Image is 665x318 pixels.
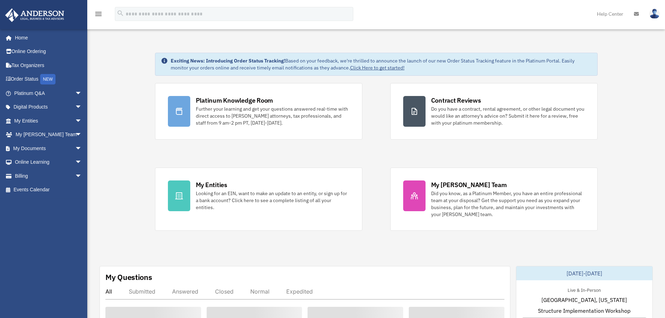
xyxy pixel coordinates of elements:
span: arrow_drop_down [75,141,89,156]
div: My Questions [105,272,152,282]
div: My [PERSON_NAME] Team [431,180,507,189]
a: My Entities Looking for an EIN, want to make an update to an entity, or sign up for a bank accoun... [155,168,362,231]
a: My Entitiesarrow_drop_down [5,114,93,128]
strong: Exciting News: Introducing Order Status Tracking! [171,58,285,64]
i: search [117,9,124,17]
a: Events Calendar [5,183,93,197]
div: [DATE]-[DATE] [516,266,652,280]
span: arrow_drop_down [75,100,89,114]
span: arrow_drop_down [75,114,89,128]
div: My Entities [196,180,227,189]
div: NEW [40,74,56,84]
a: Order StatusNEW [5,72,93,87]
a: Click Here to get started! [350,65,405,71]
div: All [105,288,112,295]
div: Live & In-Person [562,286,606,293]
span: arrow_drop_down [75,128,89,142]
a: Online Ordering [5,45,93,59]
div: Looking for an EIN, want to make an update to an entity, or sign up for a bank account? Click her... [196,190,349,211]
div: Platinum Knowledge Room [196,96,273,105]
div: Normal [250,288,269,295]
span: arrow_drop_down [75,169,89,183]
div: Do you have a contract, rental agreement, or other legal document you would like an attorney's ad... [431,105,585,126]
a: menu [94,12,103,18]
div: Answered [172,288,198,295]
a: My [PERSON_NAME] Team Did you know, as a Platinum Member, you have an entire professional team at... [390,168,598,231]
span: arrow_drop_down [75,86,89,101]
img: User Pic [649,9,660,19]
a: Platinum Q&Aarrow_drop_down [5,86,93,100]
img: Anderson Advisors Platinum Portal [3,8,66,22]
a: Billingarrow_drop_down [5,169,93,183]
span: Structure Implementation Workshop [538,306,630,315]
div: Did you know, as a Platinum Member, you have an entire professional team at your disposal? Get th... [431,190,585,218]
a: Home [5,31,89,45]
span: arrow_drop_down [75,155,89,170]
div: Based on your feedback, we're thrilled to announce the launch of our new Order Status Tracking fe... [171,57,592,71]
a: My Documentsarrow_drop_down [5,141,93,155]
a: Digital Productsarrow_drop_down [5,100,93,114]
div: Further your learning and get your questions answered real-time with direct access to [PERSON_NAM... [196,105,349,126]
div: Expedited [286,288,313,295]
a: My [PERSON_NAME] Teamarrow_drop_down [5,128,93,142]
div: Closed [215,288,234,295]
a: Tax Organizers [5,58,93,72]
i: menu [94,10,103,18]
div: Contract Reviews [431,96,481,105]
a: Platinum Knowledge Room Further your learning and get your questions answered real-time with dire... [155,83,362,140]
div: Submitted [129,288,155,295]
a: Contract Reviews Do you have a contract, rental agreement, or other legal document you would like... [390,83,598,140]
a: Online Learningarrow_drop_down [5,155,93,169]
span: [GEOGRAPHIC_DATA], [US_STATE] [541,296,627,304]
